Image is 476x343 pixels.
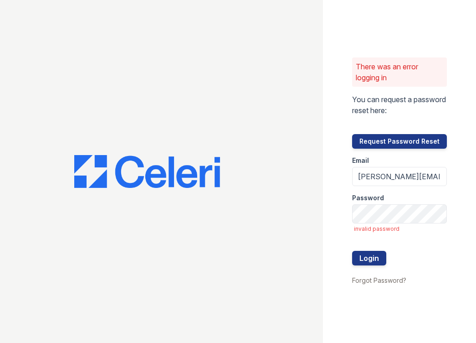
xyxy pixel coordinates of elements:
[352,134,447,149] button: Request Password Reset
[352,276,406,284] a: Forgot Password?
[352,94,447,116] p: You can request a password reset here:
[352,193,384,203] label: Password
[74,155,220,188] img: CE_Logo_Blue-a8612792a0a2168367f1c8372b55b34899dd931a85d93a1a3d3e32e68fde9ad4.png
[354,225,447,233] span: invalid password
[352,251,386,265] button: Login
[352,156,369,165] label: Email
[356,61,443,83] p: There was an error logging in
